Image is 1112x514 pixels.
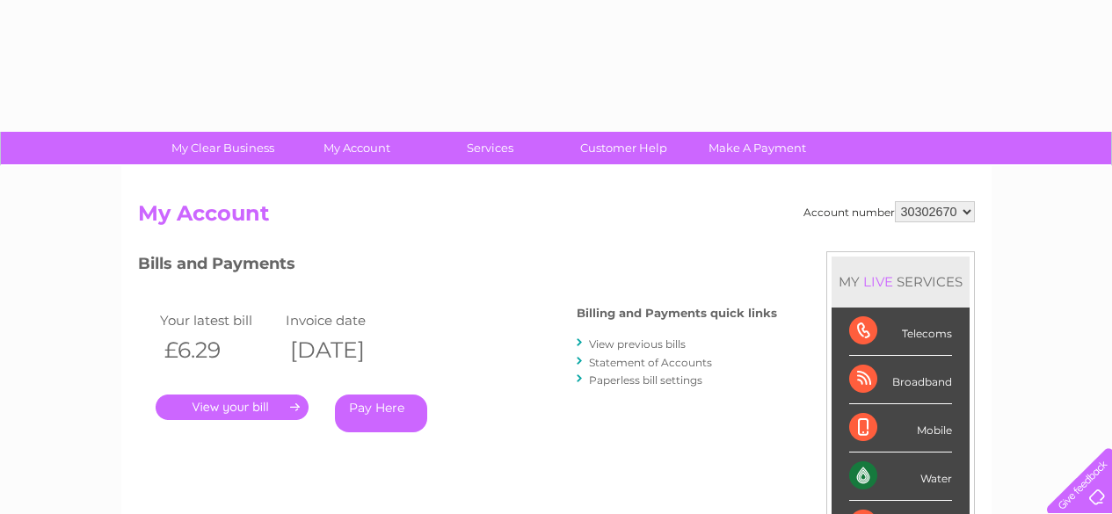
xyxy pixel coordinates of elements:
td: Your latest bill [156,308,282,332]
a: Customer Help [551,132,696,164]
a: Services [418,132,563,164]
a: Pay Here [335,395,427,432]
a: Make A Payment [685,132,830,164]
div: Account number [803,201,975,222]
th: [DATE] [281,332,408,368]
div: Mobile [849,404,952,452]
h4: Billing and Payments quick links [577,307,777,320]
div: LIVE [860,273,897,290]
a: My Account [284,132,429,164]
a: . [156,395,309,420]
a: Paperless bill settings [589,373,702,387]
div: MY SERVICES [832,257,970,307]
div: Broadband [849,356,952,404]
div: Water [849,452,952,501]
a: View previous bills [589,337,686,351]
th: £6.29 [156,332,282,368]
a: Statement of Accounts [589,356,712,369]
h2: My Account [138,201,975,235]
div: Telecoms [849,308,952,356]
h3: Bills and Payments [138,251,777,282]
a: My Clear Business [150,132,295,164]
td: Invoice date [281,308,408,332]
